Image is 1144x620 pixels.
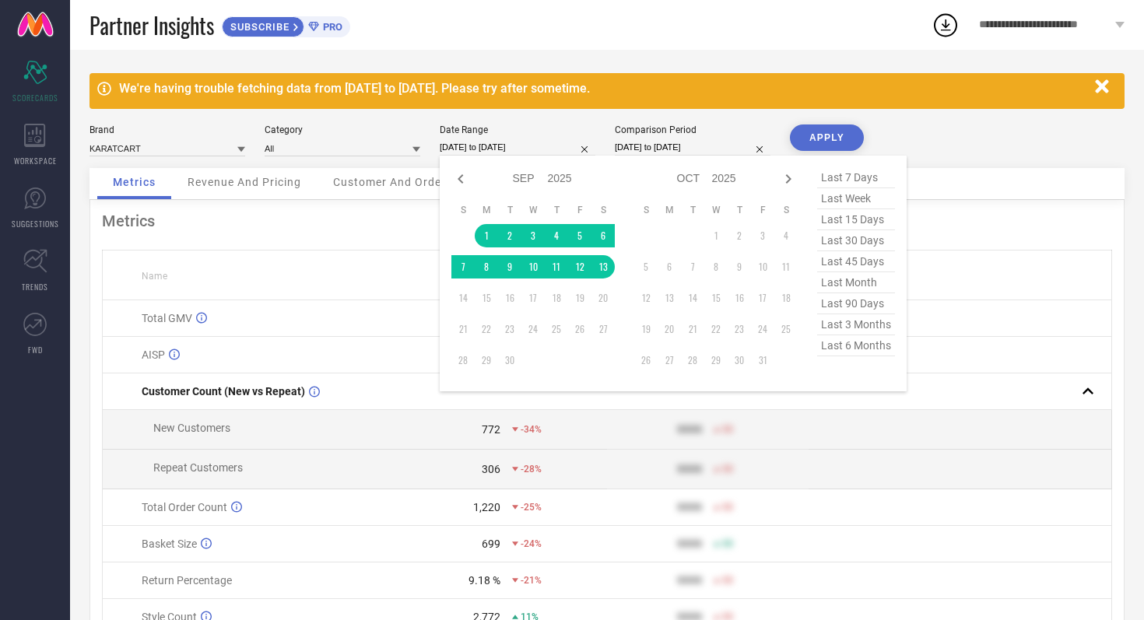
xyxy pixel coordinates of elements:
[704,317,728,341] td: Wed Oct 22 2025
[751,204,774,216] th: Friday
[12,92,58,103] span: SCORECARDS
[591,286,615,310] td: Sat Sep 20 2025
[704,349,728,372] td: Wed Oct 29 2025
[568,317,591,341] td: Fri Sep 26 2025
[498,317,521,341] td: Tue Sep 23 2025
[142,501,227,513] span: Total Order Count
[521,502,542,513] span: -25%
[521,538,542,549] span: -24%
[142,349,165,361] span: AISP
[634,349,658,372] td: Sun Oct 26 2025
[451,286,475,310] td: Sun Sep 14 2025
[222,12,350,37] a: SUBSCRIBEPRO
[728,286,751,310] td: Thu Oct 16 2025
[498,204,521,216] th: Tuesday
[817,293,895,314] span: last 90 days
[14,155,57,166] span: WORKSPACE
[677,463,702,475] div: 9999
[728,349,751,372] td: Thu Oct 30 2025
[704,224,728,247] td: Wed Oct 01 2025
[751,224,774,247] td: Fri Oct 03 2025
[634,317,658,341] td: Sun Oct 19 2025
[482,423,500,436] div: 772
[677,423,702,436] div: 9999
[677,501,702,513] div: 9999
[482,463,500,475] div: 306
[142,385,305,398] span: Customer Count (New vs Repeat)
[475,224,498,247] td: Mon Sep 01 2025
[817,251,895,272] span: last 45 days
[751,286,774,310] td: Fri Oct 17 2025
[681,286,704,310] td: Tue Oct 14 2025
[774,286,798,310] td: Sat Oct 18 2025
[440,124,595,135] div: Date Range
[521,464,542,475] span: -28%
[521,255,545,278] td: Wed Sep 10 2025
[473,501,500,513] div: 1,220
[475,349,498,372] td: Mon Sep 29 2025
[591,255,615,278] td: Sat Sep 13 2025
[498,255,521,278] td: Tue Sep 09 2025
[440,139,595,156] input: Select date range
[119,81,1087,96] div: We're having trouble fetching data from [DATE] to [DATE]. Please try after sometime.
[591,224,615,247] td: Sat Sep 06 2025
[774,317,798,341] td: Sat Oct 25 2025
[591,204,615,216] th: Saturday
[333,176,452,188] span: Customer And Orders
[545,286,568,310] td: Thu Sep 18 2025
[521,424,542,435] span: -34%
[634,255,658,278] td: Sun Oct 05 2025
[265,124,420,135] div: Category
[658,349,681,372] td: Mon Oct 27 2025
[451,317,475,341] td: Sun Sep 21 2025
[451,255,475,278] td: Sun Sep 07 2025
[545,255,568,278] td: Thu Sep 11 2025
[89,9,214,41] span: Partner Insights
[468,574,500,587] div: 9.18 %
[223,21,293,33] span: SUBSCRIBE
[817,272,895,293] span: last month
[153,461,243,474] span: Repeat Customers
[677,574,702,587] div: 9999
[817,167,895,188] span: last 7 days
[677,538,702,550] div: 9999
[817,314,895,335] span: last 3 months
[319,21,342,33] span: PRO
[568,286,591,310] td: Fri Sep 19 2025
[521,204,545,216] th: Wednesday
[658,204,681,216] th: Monday
[12,218,59,229] span: SUGGESTIONS
[142,538,197,550] span: Basket Size
[475,317,498,341] td: Mon Sep 22 2025
[681,317,704,341] td: Tue Oct 21 2025
[451,349,475,372] td: Sun Sep 28 2025
[451,204,475,216] th: Sunday
[817,335,895,356] span: last 6 months
[188,176,301,188] span: Revenue And Pricing
[728,204,751,216] th: Thursday
[728,224,751,247] td: Thu Oct 02 2025
[722,464,733,475] span: 50
[568,204,591,216] th: Friday
[142,271,167,282] span: Name
[681,255,704,278] td: Tue Oct 07 2025
[28,344,43,356] span: FWD
[722,502,733,513] span: 50
[153,422,230,434] span: New Customers
[681,349,704,372] td: Tue Oct 28 2025
[482,538,500,550] div: 699
[722,424,733,435] span: 50
[142,312,192,324] span: Total GMV
[521,317,545,341] td: Wed Sep 24 2025
[615,139,770,156] input: Select comparison period
[658,255,681,278] td: Mon Oct 06 2025
[634,286,658,310] td: Sun Oct 12 2025
[545,204,568,216] th: Thursday
[704,255,728,278] td: Wed Oct 08 2025
[498,224,521,247] td: Tue Sep 02 2025
[658,317,681,341] td: Mon Oct 20 2025
[451,170,470,188] div: Previous month
[751,255,774,278] td: Fri Oct 10 2025
[728,317,751,341] td: Thu Oct 23 2025
[113,176,156,188] span: Metrics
